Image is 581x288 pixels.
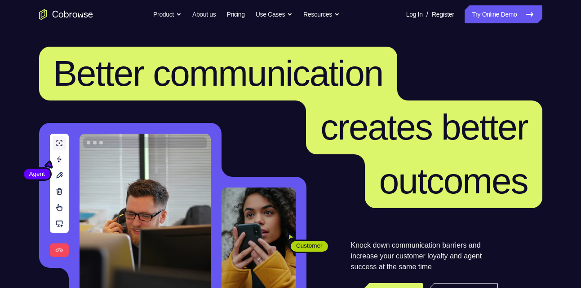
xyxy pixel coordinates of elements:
[465,5,542,23] a: Try Online Demo
[379,161,528,201] span: outcomes
[320,107,528,147] span: creates better
[303,5,340,23] button: Resources
[426,9,428,20] span: /
[192,5,216,23] a: About us
[256,5,293,23] button: Use Cases
[351,240,498,272] p: Knock down communication barriers and increase your customer loyalty and agent success at the sam...
[406,5,423,23] a: Log In
[226,5,244,23] a: Pricing
[432,5,454,23] a: Register
[39,9,93,20] a: Go to the home page
[53,53,383,93] span: Better communication
[153,5,182,23] button: Product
